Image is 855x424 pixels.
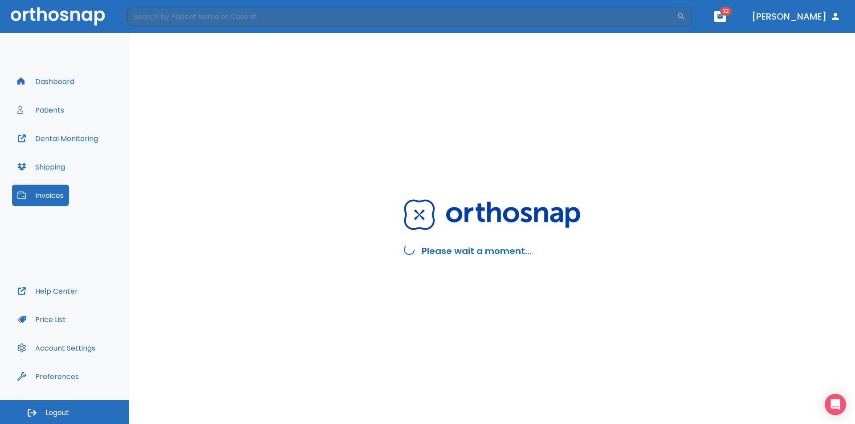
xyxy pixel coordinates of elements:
[45,408,69,418] span: Logout
[12,309,71,330] button: Price List
[422,244,532,258] h2: Please wait a moment...
[748,8,844,24] button: [PERSON_NAME]
[12,156,70,178] button: Shipping
[12,128,103,149] button: Dental Monitoring
[720,7,732,16] span: 32
[12,71,80,92] button: Dashboard
[127,8,677,25] input: Search by Patient Name or Case #
[12,99,69,121] button: Patients
[12,280,83,302] button: Help Center
[825,394,846,415] div: Open Intercom Messenger
[12,185,69,206] button: Invoices
[12,337,101,359] button: Account Settings
[11,7,105,25] img: Orthosnap
[12,366,84,387] button: Preferences
[404,199,580,230] img: Orthosnap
